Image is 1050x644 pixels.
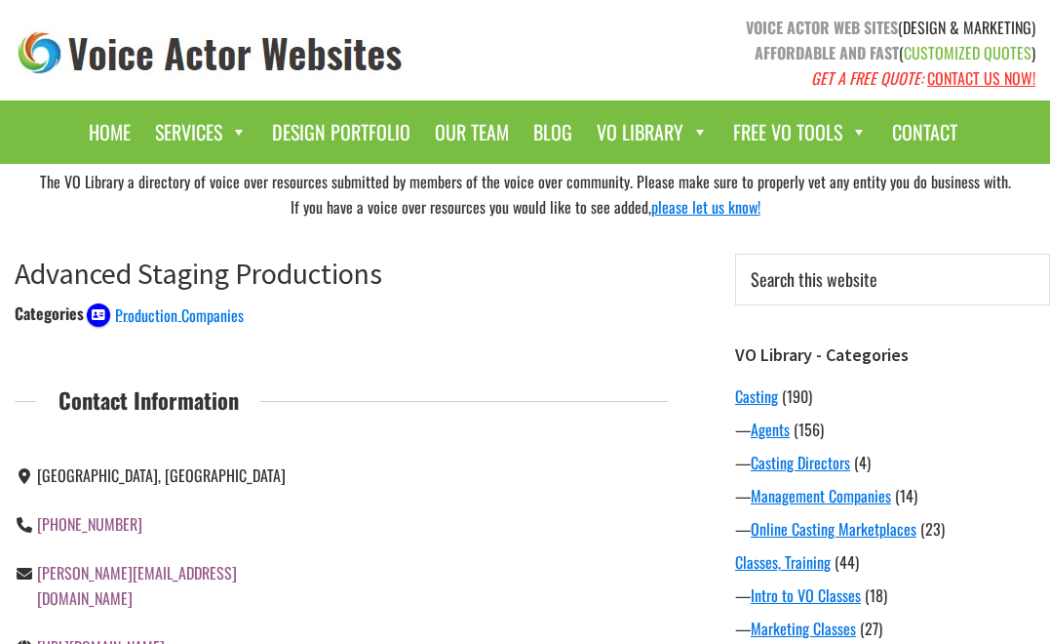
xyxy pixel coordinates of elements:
[755,41,899,64] strong: AFFORDABLE AND FAST
[735,451,1050,474] div: —
[735,384,778,408] a: Casting
[37,561,237,610] a: [PERSON_NAME][EMAIL_ADDRESS][DOMAIN_NAME]
[15,256,668,291] h1: Advanced Staging Productions
[746,16,898,39] strong: VOICE ACTOR WEB SITES
[735,584,1050,607] div: —
[751,484,891,507] a: Management Companies
[751,584,861,607] a: Intro to VO Classes
[79,110,140,154] a: Home
[860,617,882,640] span: (27)
[36,382,260,418] span: Contact Information
[735,484,1050,507] div: —
[835,550,859,574] span: (44)
[524,110,582,154] a: Blog
[115,303,244,327] span: Production Companies
[651,195,760,219] a: please let us know!
[723,110,877,154] a: Free VO Tools
[37,512,142,536] a: [PHONE_NUMBER]
[865,584,887,607] span: (18)
[735,617,1050,640] div: —
[782,384,812,408] span: (190)
[87,302,244,325] a: Production Companies
[735,550,831,574] a: Classes, Training
[15,302,84,325] div: Categories
[425,110,519,154] a: Our Team
[751,517,916,541] a: Online Casting Marketplaces
[145,110,257,154] a: Services
[37,463,286,487] span: [GEOGRAPHIC_DATA], [GEOGRAPHIC_DATA]
[895,484,917,507] span: (14)
[262,110,420,154] a: Design Portfolio
[854,451,871,474] span: (4)
[751,617,856,640] a: Marketing Classes
[920,517,945,541] span: (23)
[811,66,923,90] em: GET A FREE QUOTE:
[735,344,1050,366] h3: VO Library - Categories
[794,418,824,441] span: (156)
[927,66,1035,90] a: CONTACT US NOW!
[882,110,967,154] a: Contact
[735,418,1050,441] div: —
[15,27,407,79] img: voice_actor_websites_logo
[735,254,1050,305] input: Search this website
[735,517,1050,541] div: —
[904,41,1031,64] span: CUSTOMIZED QUOTES
[751,451,850,474] a: Casting Directors
[751,418,790,441] a: Agents
[540,15,1036,91] p: (DESIGN & MARKETING) ( )
[587,110,719,154] a: VO Library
